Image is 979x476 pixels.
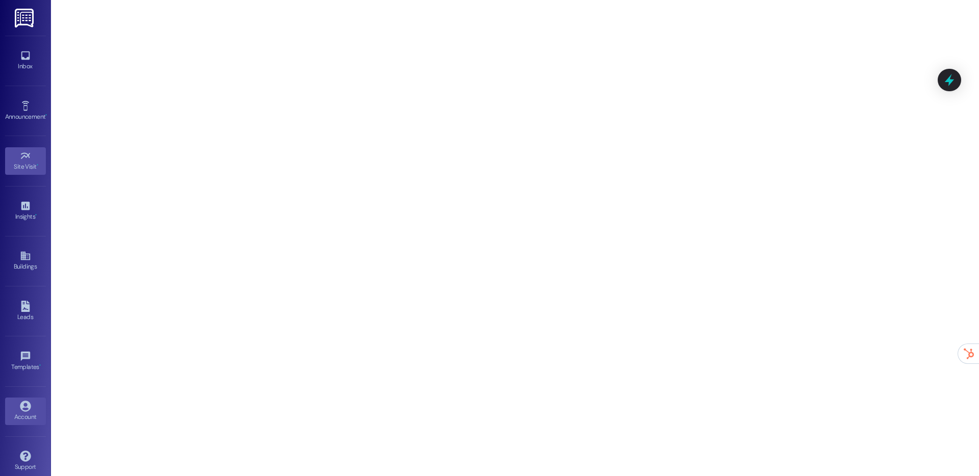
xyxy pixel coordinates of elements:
[5,348,46,375] a: Templates •
[15,9,36,28] img: ResiDesk Logo
[5,298,46,325] a: Leads
[5,197,46,225] a: Insights •
[35,211,37,219] span: •
[5,398,46,425] a: Account
[5,447,46,475] a: Support
[39,362,41,369] span: •
[45,112,47,119] span: •
[37,162,38,169] span: •
[5,47,46,74] a: Inbox
[5,147,46,175] a: Site Visit •
[5,247,46,275] a: Buildings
